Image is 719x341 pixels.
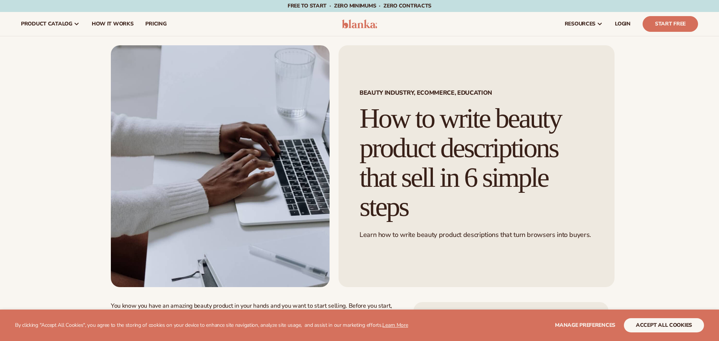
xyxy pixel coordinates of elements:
p: Learn how to write beauty product descriptions that turn browsers into buyers. [359,231,594,239]
span: Free to start · ZERO minimums · ZERO contracts [288,2,431,9]
p: You know you have an amazing beauty product in your hands and you want to start selling. Before y... [111,302,399,318]
a: pricing [139,12,172,36]
span: LOGIN [615,21,631,27]
a: resources [559,12,609,36]
span: Beauty Industry, Ecommerce, Education [359,90,594,96]
img: Close-up of a person typing on a laptop at a clean, minimalist desk, symbolizing productivity and... [111,45,330,287]
span: How It Works [92,21,134,27]
a: product catalog [15,12,86,36]
span: resources [565,21,595,27]
img: logo [342,19,377,28]
span: product catalog [21,21,72,27]
a: LOGIN [609,12,637,36]
span: Manage preferences [555,322,615,329]
a: How It Works [86,12,140,36]
p: By clicking "Accept All Cookies", you agree to the storing of cookies on your device to enhance s... [15,322,408,329]
h1: How to write beauty product descriptions that sell in 6 simple steps [359,104,594,222]
span: pricing [145,21,166,27]
button: accept all cookies [624,318,704,332]
a: Start Free [643,16,698,32]
a: Learn More [382,322,408,329]
button: Manage preferences [555,318,615,332]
